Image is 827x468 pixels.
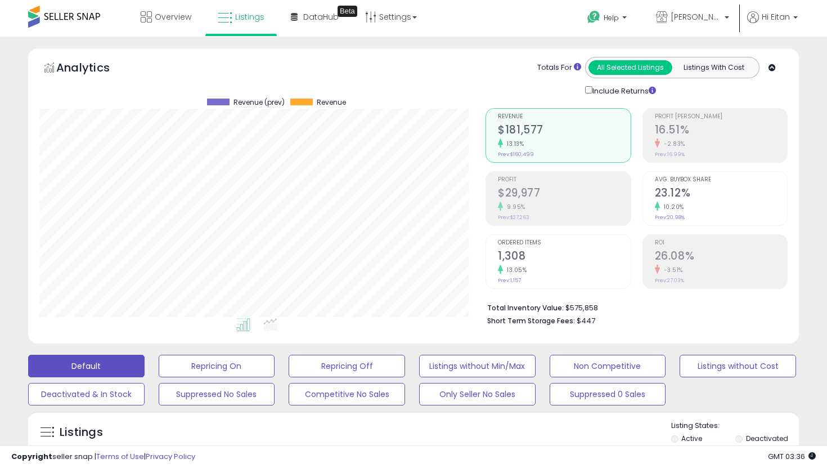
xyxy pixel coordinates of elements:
[660,203,684,211] small: 10.20%
[498,277,521,284] small: Prev: 1,157
[577,315,595,326] span: $447
[498,186,630,202] h2: $29,977
[762,11,790,23] span: Hi Eitan
[498,177,630,183] span: Profit
[159,383,275,405] button: Suppressed No Sales
[655,240,787,246] span: ROI
[28,383,145,405] button: Deactivated & In Stock
[577,84,669,97] div: Include Returns
[96,451,144,462] a: Terms of Use
[498,240,630,246] span: Ordered Items
[604,13,619,23] span: Help
[487,316,575,326] b: Short Term Storage Fees:
[746,434,788,443] label: Deactivated
[28,355,145,377] button: Default
[155,11,191,23] span: Overview
[146,451,195,462] a: Privacy Policy
[655,277,684,284] small: Prev: 27.03%
[503,140,524,148] small: 13.13%
[56,60,132,78] h5: Analytics
[655,114,787,120] span: Profit [PERSON_NAME]
[681,434,702,443] label: Active
[317,99,346,106] span: Revenue
[60,425,103,440] h5: Listings
[11,452,195,462] div: seller snap | |
[487,300,779,314] li: $575,858
[680,355,796,377] button: Listings without Cost
[578,2,638,37] a: Help
[159,355,275,377] button: Repricing On
[671,421,799,431] p: Listing States:
[419,383,536,405] button: Only Seller No Sales
[655,151,685,158] small: Prev: 16.99%
[235,11,264,23] span: Listings
[537,63,581,73] div: Totals For
[655,214,685,221] small: Prev: 20.98%
[768,451,816,462] span: 2025-08-17 03:36 GMT
[672,60,756,75] button: Listings With Cost
[487,303,564,313] b: Total Inventory Value:
[303,11,339,23] span: DataHub
[660,266,683,274] small: -3.51%
[11,451,52,462] strong: Copyright
[550,383,666,405] button: Suppressed 0 Sales
[587,10,601,24] i: Get Help
[747,11,798,37] a: Hi Eitan
[338,6,357,17] div: Tooltip anchor
[550,355,666,377] button: Non Competitive
[655,249,787,265] h2: 26.08%
[660,140,685,148] small: -2.83%
[655,123,787,139] h2: 16.51%
[498,249,630,265] h2: 1,308
[289,383,405,405] button: Competitive No Sales
[671,11,721,23] span: [PERSON_NAME] Suppliers
[655,177,787,183] span: Avg. Buybox Share
[498,114,630,120] span: Revenue
[588,60,672,75] button: All Selected Listings
[655,186,787,202] h2: 23.12%
[419,355,536,377] button: Listings without Min/Max
[503,266,527,274] small: 13.05%
[503,203,525,211] small: 9.95%
[498,151,534,158] small: Prev: $160,499
[498,123,630,139] h2: $181,577
[498,214,529,221] small: Prev: $27,263
[233,99,285,106] span: Revenue (prev)
[289,355,405,377] button: Repricing Off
